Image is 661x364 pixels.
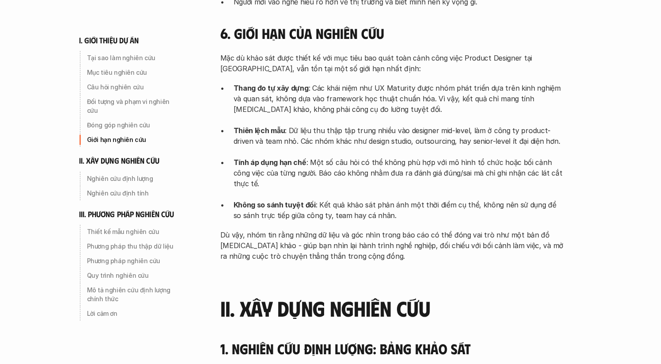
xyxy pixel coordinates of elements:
p: Quy trình nghiên cứu [87,271,181,280]
a: Nghiên cứu định lượng [79,172,185,186]
a: Phương pháp nghiên cứu [79,254,185,268]
p: Mô tả nghiên cứu định lượng chính thức [87,286,181,303]
p: Mục tiêu nghiên cứu [87,68,181,77]
p: Đóng góp nghiên cứu [87,121,181,130]
h6: iii. phương pháp nghiên cứu [79,209,174,219]
p: Phương pháp thu thập dữ liệu [87,242,181,251]
p: Phương pháp nghiên cứu [87,257,181,265]
p: Câu hỏi nghiên cứu [87,83,181,92]
a: Mục tiêu nghiên cứu [79,65,185,80]
p: Giới hạn nghiên cứu [87,135,181,144]
h4: 1. Nghiên cứu định lượng: Bảng khảo sát [220,340,565,357]
p: Nghiên cứu định lượng [87,174,181,183]
a: Nghiên cứu định tính [79,186,185,200]
a: Mô tả nghiên cứu định lượng chính thức [79,283,185,306]
a: Thiết kế mẫu nghiên cứu [79,225,185,239]
a: Phương pháp thu thập dữ liệu [79,239,185,253]
p: Thiết kế mẫu nghiên cứu [87,227,181,236]
h4: 6. Giới hạn của nghiên cứu [220,25,565,42]
p: Dù vậy, nhóm tin rằng những dữ liệu và góc nhìn trong báo cáo có thể đóng vai trò như một bản đồ ... [220,230,565,261]
a: Giới hạn nghiên cứu [79,133,185,147]
p: : Kết quả khảo sát phản ánh một thời điểm cụ thể, không nên sử dụng để so sánh trực tiếp giữa côn... [234,199,565,221]
p: Mặc dù khảo sát được thiết kế với mục tiêu bao quát toàn cảnh công việc Product Designer tại [GEO... [220,53,565,74]
p: : Dữ liệu thu thập tập trung nhiều vào designer mid-level, làm ở công ty product-driven và team n... [234,125,565,157]
strong: Thang đo tự xây dựng [234,84,309,92]
h6: ii. xây dựng nghiên cứu [79,156,159,166]
a: Tại sao làm nghiên cứu [79,51,185,65]
p: Tại sao làm nghiên cứu [87,54,181,62]
a: Lời cảm ơn [79,307,185,321]
p: Lời cảm ơn [87,309,181,318]
a: Đối tượng và phạm vi nghiên cứu [79,95,185,118]
p: Nghiên cứu định tính [87,189,181,198]
strong: Tính áp dụng hạn chế [234,158,306,167]
a: Quy trình nghiên cứu [79,268,185,283]
h6: i. giới thiệu dự án [79,35,139,46]
p: : Một số câu hỏi có thể không phù hợp với mô hình tổ chức hoặc bối cảnh công việc của từng người.... [234,157,565,199]
strong: Không so sánh tuyệt đối [234,200,316,209]
p: Đối tượng và phạm vi nghiên cứu [87,97,181,115]
a: Đóng góp nghiên cứu [79,118,185,132]
p: : Các khái niệm như UX Maturity được nhóm phát triển dựa trên kinh nghiệm và quan sát, không dựa ... [234,83,565,125]
h3: II. Xây dựng nghiên cứu [220,297,565,320]
a: Câu hỏi nghiên cứu [79,80,185,94]
strong: Thiên lệch mẫu [234,126,285,135]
